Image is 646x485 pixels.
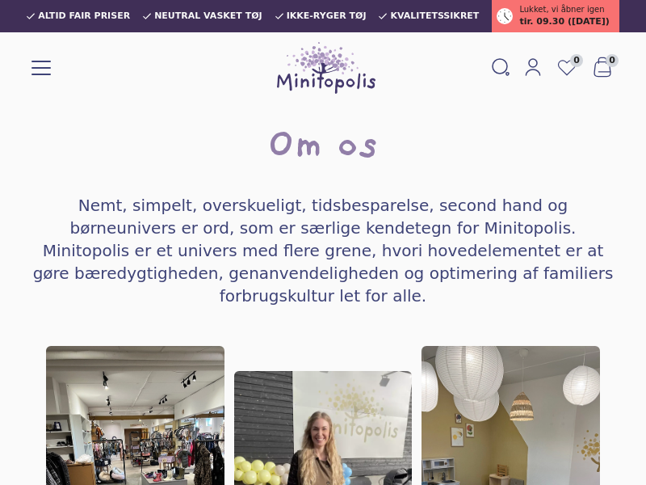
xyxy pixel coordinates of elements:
span: 0 [570,54,583,67]
a: Mit Minitopolis login [517,54,549,82]
span: Neutral vasket tøj [154,11,262,21]
h4: Nemt, simpelt, overskueligt, tidsbesparelse, second hand og børneunivers er ord, som er særlige k... [26,194,620,307]
span: Ikke-ryger tøj [287,11,367,21]
span: tir. 09.30 ([DATE]) [519,15,609,29]
span: Lukket, vi åbner igen [519,3,604,15]
button: 0 [585,53,620,83]
span: Kvalitetssikret [390,11,479,21]
span: 0 [606,54,619,67]
img: Minitopolis logo [277,42,375,94]
h1: Om os [267,123,379,175]
span: Altid fair priser [38,11,130,21]
a: 0 [549,53,585,83]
